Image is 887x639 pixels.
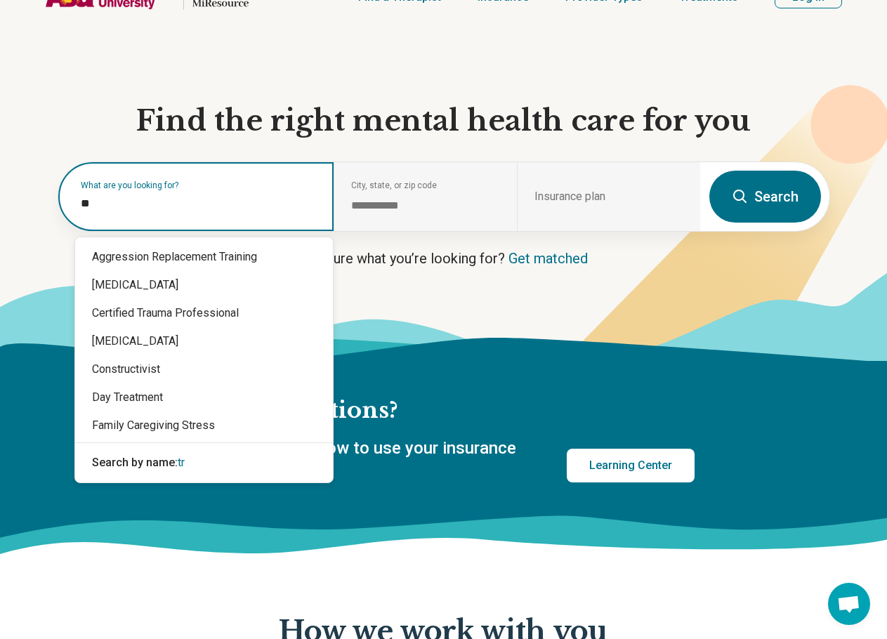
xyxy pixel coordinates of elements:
h1: Find the right mental health care for you [58,103,830,139]
span: tr [178,456,185,469]
div: [MEDICAL_DATA] [75,271,333,299]
div: Constructivist [75,355,333,383]
span: Search by name: [92,456,178,469]
label: What are you looking for? [81,181,317,190]
a: Learning Center [567,449,695,482]
p: Browse our guide on how to use your insurance and what to expect. [159,437,533,484]
div: Family Caregiving Stress [75,411,333,440]
div: Suggestions [75,237,333,482]
h2: Have any questions? [159,396,695,426]
div: Open chat [828,583,870,625]
div: Day Treatment [75,383,333,411]
a: Get matched [508,250,588,267]
div: Certified Trauma Professional [75,299,333,327]
div: Aggression Replacement Training [75,243,333,271]
p: Not sure what you’re looking for? [58,249,830,268]
div: [MEDICAL_DATA] [75,327,333,355]
button: Search [709,171,821,223]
